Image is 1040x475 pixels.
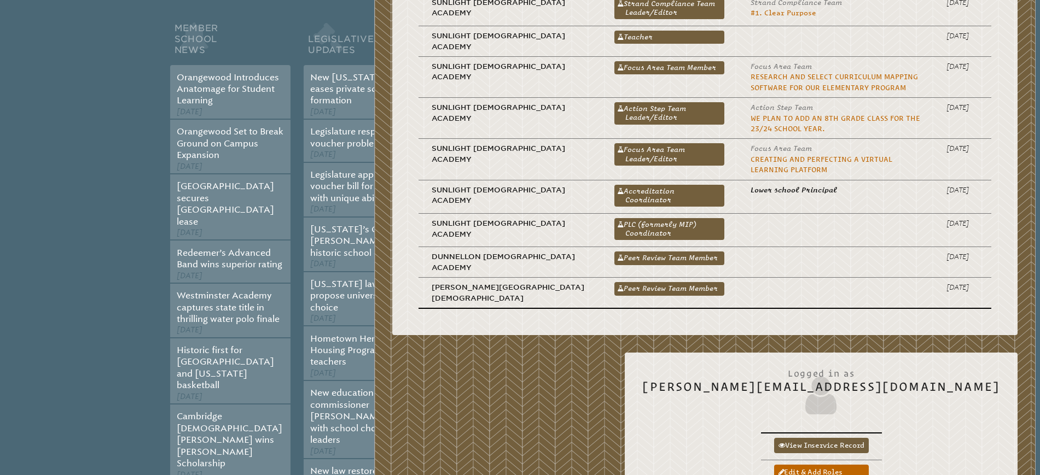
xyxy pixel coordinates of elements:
[614,143,724,165] a: Focus Area Team Leader/Editor
[177,325,202,335] span: [DATE]
[432,102,588,124] p: Sunlight [DEMOGRAPHIC_DATA] Academy
[177,228,202,237] span: [DATE]
[946,251,978,262] p: [DATE]
[432,185,588,206] p: Sunlight [DEMOGRAPHIC_DATA] Academy
[614,185,724,207] a: Accreditation Coordinator
[304,20,424,65] h2: Legislative Updates
[177,181,274,226] a: [GEOGRAPHIC_DATA] secures [GEOGRAPHIC_DATA] lease
[432,61,588,83] p: Sunlight [DEMOGRAPHIC_DATA] Academy
[310,150,336,159] span: [DATE]
[432,31,588,52] p: Sunlight [DEMOGRAPHIC_DATA] Academy
[177,345,274,390] a: Historic first for [GEOGRAPHIC_DATA] and [US_STATE] basketball
[310,126,408,148] a: Legislature responds to voucher problems
[751,9,816,17] a: #1. Clear Purpose
[310,333,417,367] a: Hometown Heroes Housing Program open to teachers
[310,72,400,106] a: New [US_STATE] law eases private school formation
[946,31,978,41] p: [DATE]
[177,107,202,116] span: [DATE]
[946,102,978,113] p: [DATE]
[946,282,978,292] p: [DATE]
[432,218,588,239] p: Sunlight [DEMOGRAPHIC_DATA] Academy
[614,251,724,265] a: Peer Review Team Member
[751,144,812,153] span: Focus Area Team
[614,218,724,240] a: PLC (formerly MIP) Coordinator
[614,282,724,295] a: Peer Review Team Member
[432,143,588,165] p: Sunlight [DEMOGRAPHIC_DATA] Academy
[170,20,290,65] h2: Member School News
[614,31,724,44] a: Teacher
[642,362,1000,380] span: Logged in as
[946,143,978,154] p: [DATE]
[310,368,336,378] span: [DATE]
[774,438,869,453] a: View inservice record
[177,392,202,401] span: [DATE]
[177,248,282,269] a: Redeemer’s Advanced Band wins superior rating
[310,107,336,116] span: [DATE]
[751,185,920,195] p: Lower school Principal
[310,204,336,214] span: [DATE]
[177,72,279,106] a: Orangewood Introduces Anatomage for Student Learning
[310,314,336,323] span: [DATE]
[751,73,918,91] a: Research and select curriculum mapping software for our elementary program
[642,362,1000,417] h2: [PERSON_NAME][EMAIL_ADDRESS][DOMAIN_NAME]
[177,162,202,171] span: [DATE]
[614,61,724,74] a: Focus Area Team Member
[432,282,588,303] p: [PERSON_NAME][GEOGRAPHIC_DATA][DEMOGRAPHIC_DATA]
[177,126,283,160] a: Orangewood Set to Break Ground on Campus Expansion
[310,279,415,313] a: [US_STATE] lawmakers propose universal school choice
[177,271,202,280] span: [DATE]
[946,218,978,228] p: [DATE]
[751,62,812,71] span: Focus Area Team
[946,61,978,72] p: [DATE]
[751,155,892,174] a: Creating and Perfecting a Virtual Learning Platform
[310,169,412,203] a: Legislature approves voucher bill for students with unique abilities
[310,224,416,258] a: [US_STATE]’s Governor [PERSON_NAME] signs historic school choice bill
[177,290,280,324] a: Westminster Academy captures state title in thrilling water polo finale
[614,102,724,124] a: Action Step Team Leader/Editor
[946,185,978,195] p: [DATE]
[310,447,336,456] span: [DATE]
[310,259,336,268] span: [DATE]
[751,103,813,112] span: Action Step Team
[310,388,414,445] a: New education commissioner [PERSON_NAME] meets with school choice leaders
[751,114,920,133] a: We plan to add an 8th grade class for the 23/24 school year.
[432,251,588,273] p: Dunnellon [DEMOGRAPHIC_DATA] Academy
[177,411,282,468] a: Cambridge [DEMOGRAPHIC_DATA][PERSON_NAME] wins [PERSON_NAME] Scholarship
